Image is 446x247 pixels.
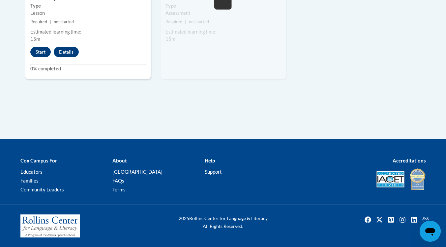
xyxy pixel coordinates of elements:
div: Assessment [165,10,281,17]
b: Help [205,158,215,163]
span: 15m [165,36,175,42]
span: Required [30,19,47,24]
a: Support [205,169,222,175]
img: Pinterest icon [386,214,396,225]
a: Families [20,178,39,184]
label: Type [165,2,281,10]
a: Educators [20,169,43,175]
img: Accredited IACET® Provider [376,171,404,187]
img: IDA® Accredited [409,168,426,191]
span: not started [189,19,209,24]
img: Facebook group icon [420,214,431,225]
div: Lesson [30,10,146,17]
b: Cox Campus For [20,158,57,163]
a: Facebook [363,214,373,225]
label: 0% completed [30,65,146,72]
a: Linkedin [409,214,419,225]
span: | [50,19,51,24]
span: not started [54,19,74,24]
span: | [185,19,186,24]
div: Estimated learning time: [30,28,146,36]
img: Rollins Center for Language & Literacy - A Program of the Atlanta Speech School [20,214,80,237]
span: 15m [30,36,40,42]
a: Community Leaders [20,186,64,192]
button: Details [54,47,79,57]
a: Instagram [397,214,408,225]
img: Twitter icon [374,214,385,225]
span: 2025 [179,215,189,221]
img: Instagram icon [397,214,408,225]
div: Rollins Center for Language & Literacy All Rights Reserved. [154,214,292,230]
iframe: Button to launch messaging window [420,221,441,242]
label: Type [30,2,146,10]
a: FAQs [112,178,124,184]
div: Estimated learning time: [165,28,281,36]
b: Accreditations [393,158,426,163]
button: Start [30,47,51,57]
a: Twitter [374,214,385,225]
img: Facebook icon [363,214,373,225]
a: Terms [112,186,126,192]
a: [GEOGRAPHIC_DATA] [112,169,163,175]
img: LinkedIn icon [409,214,419,225]
a: Pinterest [386,214,396,225]
a: Facebook Group [420,214,431,225]
span: Required [165,19,182,24]
b: About [112,158,127,163]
